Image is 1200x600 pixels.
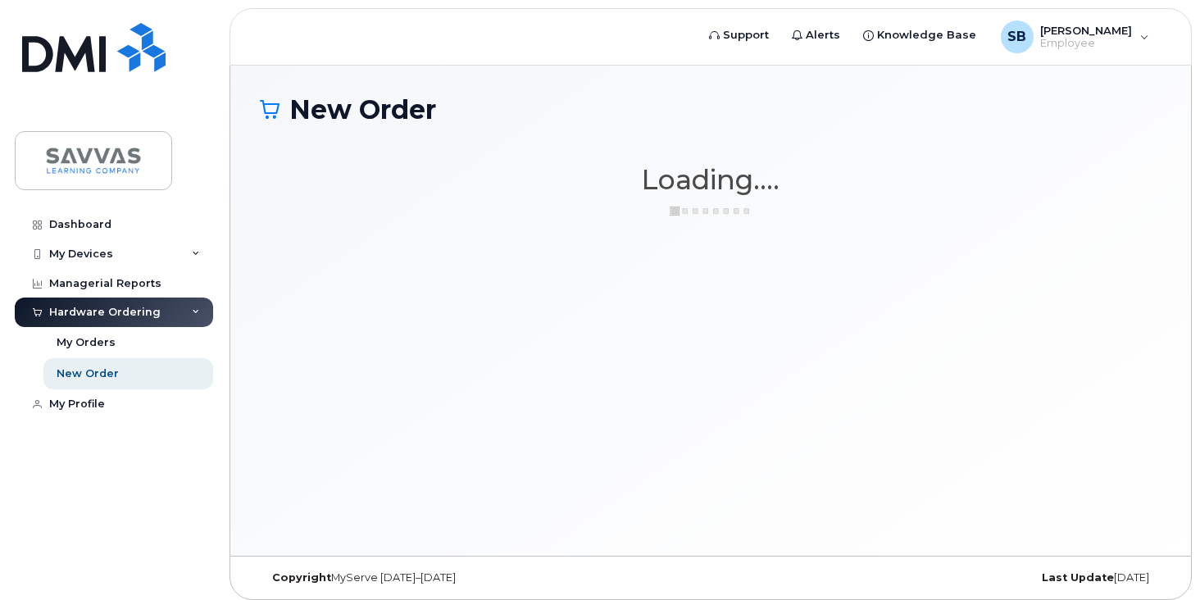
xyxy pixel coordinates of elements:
div: MyServe [DATE]–[DATE] [260,571,561,584]
div: [DATE] [861,571,1161,584]
h1: New Order [260,95,1161,124]
h1: Loading.... [260,165,1161,194]
strong: Copyright [272,571,331,584]
img: ajax-loader-3a6953c30dc77f0bf724df975f13086db4f4c1262e45940f03d1251963f1bf2e.gif [670,205,752,217]
strong: Last Update [1042,571,1114,584]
